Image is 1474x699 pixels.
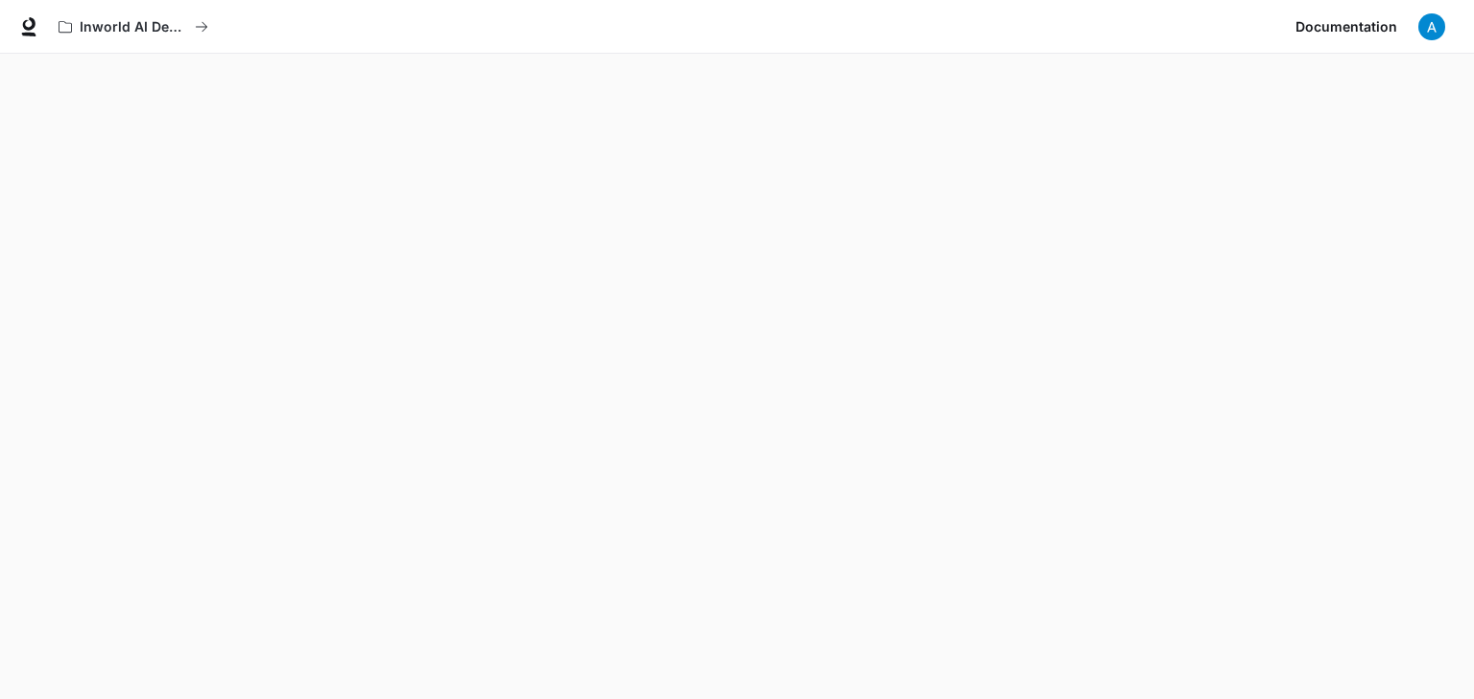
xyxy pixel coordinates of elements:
[1418,13,1445,40] img: User avatar
[50,8,217,46] button: All workspaces
[1288,8,1405,46] a: Documentation
[1296,15,1397,39] span: Documentation
[1413,8,1451,46] button: User avatar
[80,19,187,35] p: Inworld AI Demos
